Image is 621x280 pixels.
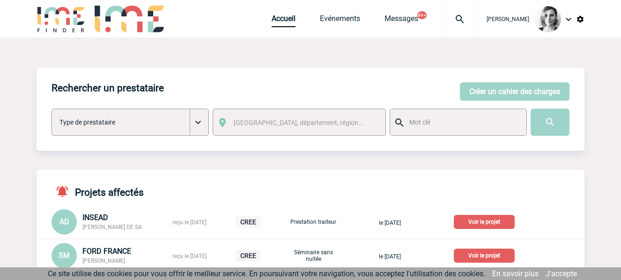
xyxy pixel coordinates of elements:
span: SM [59,251,70,260]
span: reçu le [DATE] [172,253,207,259]
span: FORD FRANCE [82,247,131,256]
span: le [DATE] [379,220,401,226]
span: Ce site utilise des cookies pour vous offrir le meilleur service. En poursuivant votre navigation... [48,269,485,278]
h4: Projets affectés [52,184,144,198]
a: En savoir plus [492,269,539,278]
a: Messages [384,14,418,27]
p: Voir le projet [454,249,515,263]
img: 103019-1.png [535,6,561,32]
p: Prestation traiteur [290,219,337,225]
span: [PERSON_NAME] [82,258,125,264]
span: [GEOGRAPHIC_DATA], département, région... [234,119,364,126]
p: Voir le projet [454,215,515,229]
p: CREE [236,250,261,262]
input: Mot clé [407,116,518,128]
img: IME-Finder [37,6,85,32]
span: le [DATE] [379,253,401,260]
span: [PERSON_NAME] DE SA [82,224,142,230]
span: reçu le [DATE] [172,219,207,226]
h4: Rechercher un prestataire [52,82,164,94]
a: Evénements [320,14,360,27]
a: Accueil [272,14,296,27]
a: Voir le projet [454,217,518,226]
span: [PERSON_NAME] [487,16,529,22]
button: 99+ [417,11,427,19]
a: J'accepte [546,269,577,278]
img: notifications-active-24-px-r.png [55,184,75,198]
span: AD [59,217,69,226]
input: Submit [531,109,569,136]
p: Séminaire sans nuitée [290,249,337,262]
span: INSEAD [82,213,108,222]
p: CREE [236,216,261,228]
a: Voir le projet [454,251,518,259]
